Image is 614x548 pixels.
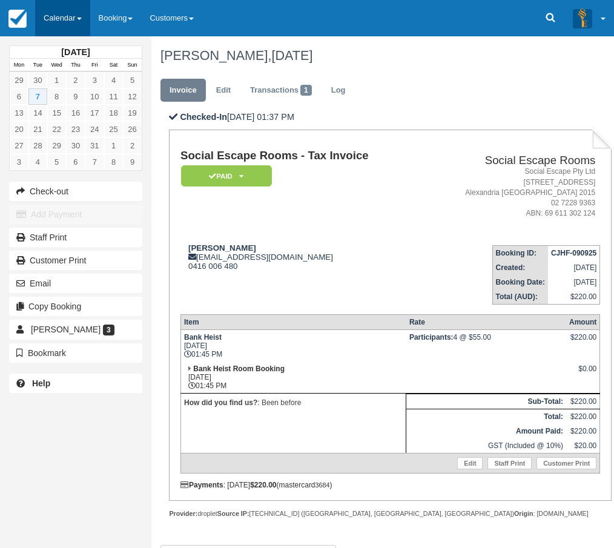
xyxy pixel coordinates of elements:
[169,510,197,517] strong: Provider:
[123,154,142,170] a: 9
[66,72,85,88] a: 2
[322,79,355,102] a: Log
[9,251,142,270] a: Customer Print
[9,182,142,201] button: Check-out
[536,457,596,469] a: Customer Print
[566,315,600,330] th: Amount
[123,105,142,121] a: 19
[10,121,28,137] a: 20
[66,59,85,72] th: Thu
[566,424,600,438] td: $220.00
[184,397,403,409] p: : Been before
[10,88,28,105] a: 6
[10,154,28,170] a: 3
[184,398,257,407] strong: How did you find us?
[85,105,104,121] a: 17
[492,246,548,261] th: Booking ID:
[104,121,123,137] a: 25
[426,167,596,219] address: Social Escape Pty Ltd [STREET_ADDRESS] Alexandria [GEOGRAPHIC_DATA] 2015 02 7228 9363 ABN: 69 611...
[123,72,142,88] a: 5
[180,315,406,330] th: Item
[10,59,28,72] th: Mon
[551,249,596,257] strong: CJHF-090925
[85,72,104,88] a: 3
[406,424,566,438] th: Amount Paid:
[180,112,227,122] b: Checked-In
[9,274,142,293] button: Email
[548,260,600,275] td: [DATE]
[28,72,47,88] a: 30
[169,111,612,124] p: [DATE] 01:37 PM
[104,154,123,170] a: 8
[300,85,312,96] span: 1
[47,105,66,121] a: 15
[548,289,600,305] td: $220.00
[241,79,321,102] a: Transactions1
[406,394,566,409] th: Sub-Total:
[160,48,603,63] h1: [PERSON_NAME],
[10,72,28,88] a: 29
[123,137,142,154] a: 2
[569,365,596,383] div: $0.00
[188,243,256,253] strong: [PERSON_NAME]
[123,88,142,105] a: 12
[104,88,123,105] a: 11
[573,8,592,28] img: A3
[10,137,28,154] a: 27
[180,330,406,362] td: [DATE] 01:45 PM
[548,275,600,289] td: [DATE]
[9,320,142,339] a: [PERSON_NAME] 3
[457,457,483,469] a: Edit
[193,365,285,373] strong: Bank Heist Room Booking
[8,10,27,28] img: checkfront-main-nav-mini-logo.png
[104,72,123,88] a: 4
[315,481,330,489] small: 3684
[85,121,104,137] a: 24
[47,137,66,154] a: 29
[28,137,47,154] a: 28
[566,394,600,409] td: $220.00
[85,88,104,105] a: 10
[426,154,596,167] h2: Social Escape Rooms
[180,243,421,271] div: [EMAIL_ADDRESS][DOMAIN_NAME] 0416 006 480
[104,59,123,72] th: Sat
[406,315,566,330] th: Rate
[103,325,114,335] span: 3
[47,121,66,137] a: 22
[207,79,240,102] a: Edit
[104,105,123,121] a: 18
[28,59,47,72] th: Tue
[28,88,47,105] a: 7
[66,154,85,170] a: 6
[31,325,101,334] span: [PERSON_NAME]
[271,48,312,63] span: [DATE]
[169,509,612,518] div: droplet [TECHNICAL_ID] ([GEOGRAPHIC_DATA], [GEOGRAPHIC_DATA], [GEOGRAPHIC_DATA]) : [DOMAIN_NAME]
[66,88,85,105] a: 9
[9,297,142,316] button: Copy Booking
[569,333,596,351] div: $220.00
[66,105,85,121] a: 16
[9,205,142,224] button: Add Payment
[47,72,66,88] a: 1
[180,481,223,489] strong: Payments
[123,59,142,72] th: Sun
[28,121,47,137] a: 21
[85,137,104,154] a: 31
[492,260,548,275] th: Created:
[123,121,142,137] a: 26
[47,88,66,105] a: 8
[492,275,548,289] th: Booking Date:
[181,165,272,187] em: Paid
[85,59,104,72] th: Fri
[409,333,454,342] strong: Participants
[492,289,548,305] th: Total (AUD):
[250,481,276,489] strong: $220.00
[180,481,600,489] div: : [DATE] (mastercard )
[9,343,142,363] button: Bookmark
[9,228,142,247] a: Staff Print
[47,59,66,72] th: Wed
[217,510,249,517] strong: Source IP:
[85,154,104,170] a: 7
[104,137,123,154] a: 1
[180,165,268,187] a: Paid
